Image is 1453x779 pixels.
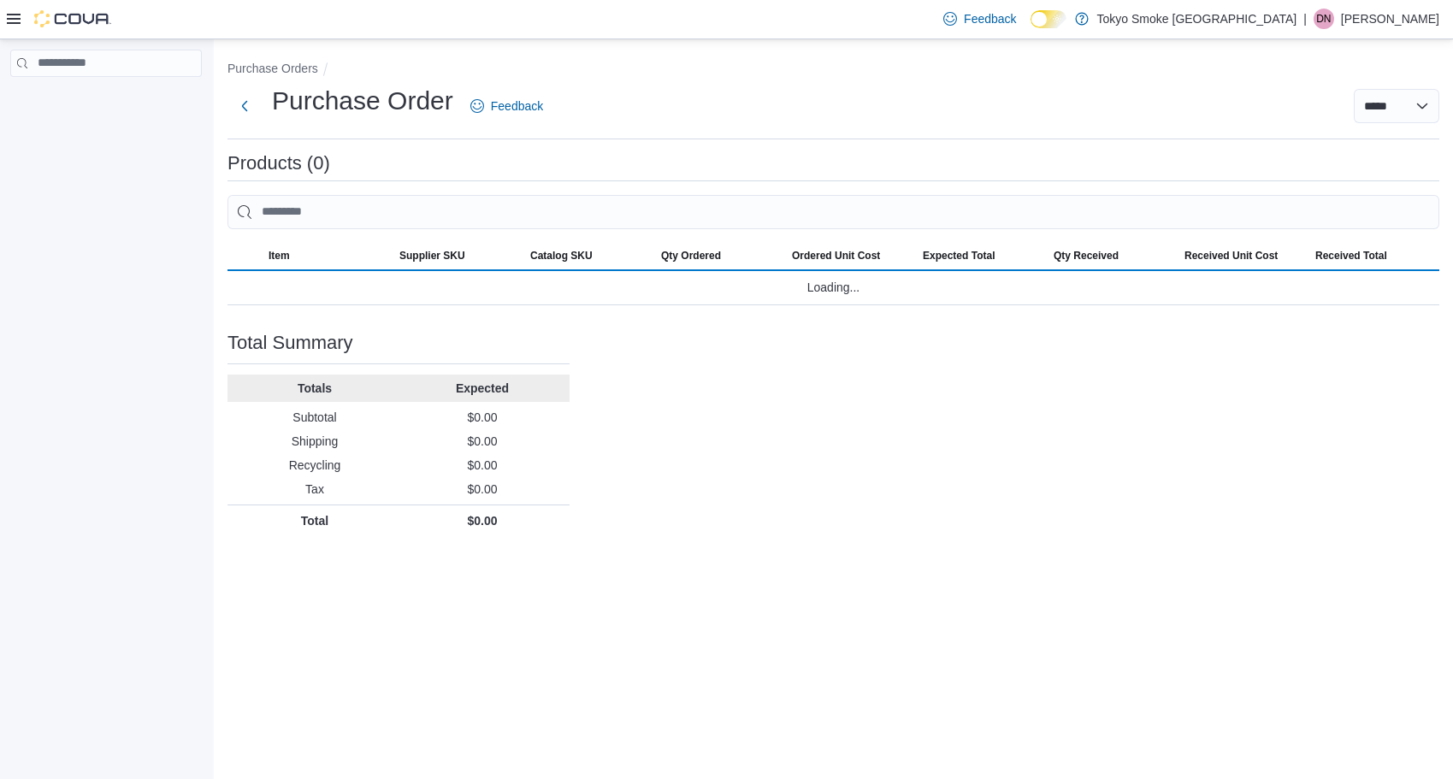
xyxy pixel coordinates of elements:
button: Purchase Orders [227,62,318,75]
p: Expected [402,380,563,397]
span: Supplier SKU [399,249,465,263]
span: Expected Total [923,249,995,263]
button: Item [262,242,393,269]
span: DN [1316,9,1331,29]
h3: Products (0) [227,153,330,174]
p: [PERSON_NAME] [1341,9,1439,29]
button: Ordered Unit Cost [785,242,916,269]
button: Received Total [1308,242,1439,269]
nav: An example of EuiBreadcrumbs [227,60,1439,80]
button: Received Unit Cost [1178,242,1308,269]
p: | [1303,9,1307,29]
p: Subtotal [234,409,395,426]
span: Qty Received [1054,249,1119,263]
img: Cova [34,10,111,27]
span: Qty Ordered [661,249,721,263]
span: Feedback [491,97,543,115]
p: $0.00 [402,433,563,450]
p: $0.00 [402,481,563,498]
button: Next [227,89,262,123]
p: Recycling [234,457,395,474]
h3: Total Summary [227,333,353,353]
p: $0.00 [402,512,563,529]
button: Expected Total [916,242,1047,269]
nav: Complex example [10,80,202,121]
div: Danica Newman [1314,9,1334,29]
span: Feedback [964,10,1016,27]
h1: Purchase Order [272,84,453,118]
input: Dark Mode [1031,10,1066,28]
span: Ordered Unit Cost [792,249,880,263]
span: Received Total [1315,249,1387,263]
p: Totals [234,380,395,397]
p: $0.00 [402,457,563,474]
a: Feedback [936,2,1023,36]
p: Total [234,512,395,529]
button: Qty Received [1047,242,1178,269]
button: Catalog SKU [523,242,654,269]
span: Catalog SKU [530,249,593,263]
a: Feedback [464,89,550,123]
p: $0.00 [402,409,563,426]
span: Loading... [807,277,860,298]
button: Qty Ordered [654,242,785,269]
p: Tokyo Smoke [GEOGRAPHIC_DATA] [1097,9,1297,29]
span: Dark Mode [1031,28,1031,29]
p: Tax [234,481,395,498]
span: Received Unit Cost [1184,249,1278,263]
button: Supplier SKU [393,242,523,269]
p: Shipping [234,433,395,450]
span: Item [269,249,290,263]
